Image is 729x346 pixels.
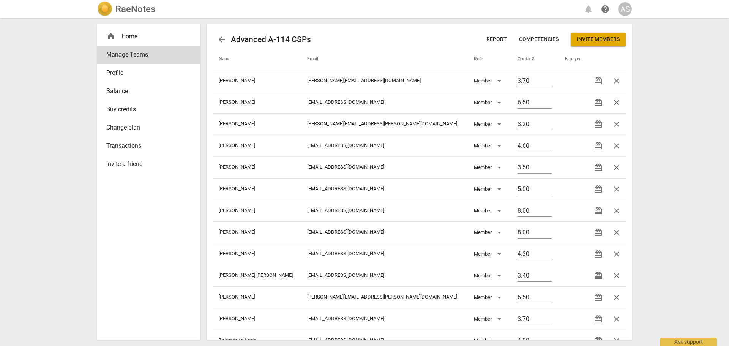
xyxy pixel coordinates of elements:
[213,178,301,200] td: [PERSON_NAME]
[106,32,115,41] span: home
[474,270,504,282] div: Member
[559,49,583,70] th: Is payer
[301,70,468,92] td: [PERSON_NAME][EMAIL_ADDRESS][DOMAIN_NAME]
[106,141,185,150] span: Transactions
[594,293,603,302] span: redeem
[612,206,621,215] span: close
[589,137,607,155] button: Transfer credits
[106,160,185,169] span: Invite a friend
[589,223,607,242] button: Transfer credits
[594,141,603,150] span: redeem
[589,180,607,198] button: Transfer credits
[106,105,185,114] span: Buy credits
[115,4,155,14] h2: RaeNotes
[594,163,603,172] span: redeem
[612,141,621,150] span: close
[480,33,513,46] button: Report
[213,113,301,135] td: [PERSON_NAME]
[474,226,504,239] div: Member
[97,100,200,118] a: Buy credits
[106,87,185,96] span: Balance
[589,202,607,220] button: Transfer credits
[97,137,200,155] a: Transactions
[474,75,504,87] div: Member
[301,113,468,135] td: [PERSON_NAME][EMAIL_ADDRESS][PERSON_NAME][DOMAIN_NAME]
[612,185,621,194] span: close
[594,76,603,85] span: redeem
[301,243,468,265] td: [EMAIL_ADDRESS][DOMAIN_NAME]
[612,314,621,324] span: close
[213,286,301,308] td: [PERSON_NAME]
[301,92,468,113] td: [EMAIL_ADDRESS][DOMAIN_NAME]
[301,286,468,308] td: [PERSON_NAME][EMAIL_ADDRESS][PERSON_NAME][DOMAIN_NAME]
[589,267,607,285] button: Transfer credits
[594,314,603,324] span: redeem
[97,2,112,17] img: Logo
[612,336,621,345] span: close
[577,36,620,43] span: Invite members
[213,265,301,286] td: [PERSON_NAME] [PERSON_NAME]
[594,336,603,345] span: redeem
[612,98,621,107] span: close
[519,36,559,43] span: Competencies
[97,82,200,100] a: Balance
[589,93,607,112] button: Transfer credits
[97,155,200,173] a: Invite a friend
[217,35,226,44] span: arrow_back
[213,92,301,113] td: [PERSON_NAME]
[106,123,185,132] span: Change plan
[474,291,504,303] div: Member
[594,98,603,107] span: redeem
[612,250,621,259] span: close
[301,156,468,178] td: [EMAIL_ADDRESS][DOMAIN_NAME]
[601,5,610,14] span: help
[213,200,301,221] td: [PERSON_NAME]
[594,271,603,280] span: redeem
[594,206,603,215] span: redeem
[301,265,468,286] td: [EMAIL_ADDRESS][DOMAIN_NAME]
[219,56,240,62] span: Name
[307,56,327,62] span: Email
[474,140,504,152] div: Member
[589,310,607,328] button: Transfer credits
[589,158,607,177] button: Transfer credits
[474,161,504,174] div: Member
[589,72,607,90] button: Transfer credits
[106,68,185,77] span: Profile
[612,76,621,85] span: close
[594,185,603,194] span: redeem
[97,2,155,17] a: LogoRaeNotes
[97,118,200,137] a: Change plan
[97,64,200,82] a: Profile
[612,293,621,302] span: close
[571,33,626,46] button: Invite members
[660,338,717,346] div: Ask support
[589,245,607,263] button: Transfer credits
[612,228,621,237] span: close
[474,96,504,109] div: Member
[474,313,504,325] div: Member
[474,205,504,217] div: Member
[97,27,200,46] div: Home
[106,32,185,41] div: Home
[213,308,301,330] td: [PERSON_NAME]
[518,56,544,62] span: Quota, $
[474,56,492,62] span: Role
[594,250,603,259] span: redeem
[231,35,311,44] h2: Advanced A-114 CSPs
[301,221,468,243] td: [EMAIL_ADDRESS][DOMAIN_NAME]
[213,135,301,156] td: [PERSON_NAME]
[213,243,301,265] td: [PERSON_NAME]
[618,2,632,16] button: AS
[474,118,504,130] div: Member
[612,163,621,172] span: close
[213,70,301,92] td: [PERSON_NAME]
[474,183,504,195] div: Member
[594,228,603,237] span: redeem
[513,33,565,46] button: Competencies
[474,248,504,260] div: Member
[486,36,507,43] span: Report
[301,308,468,330] td: [EMAIL_ADDRESS][DOMAIN_NAME]
[594,120,603,129] span: redeem
[213,221,301,243] td: [PERSON_NAME]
